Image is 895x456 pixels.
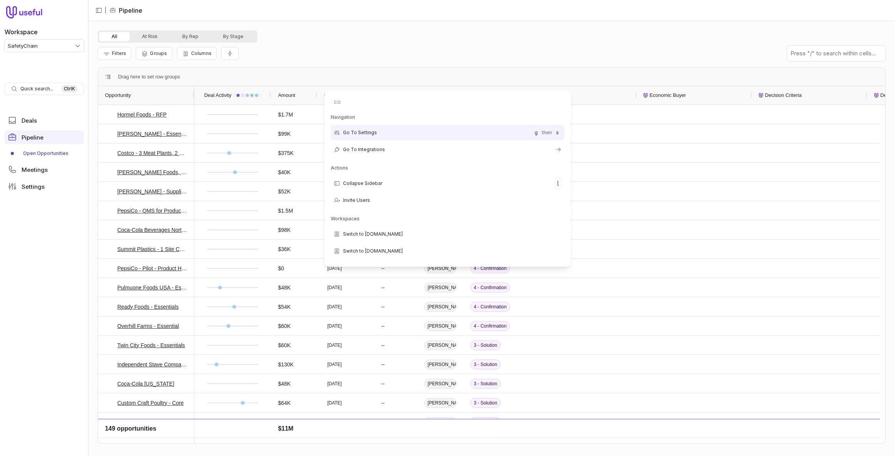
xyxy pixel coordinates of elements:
div: Invite Users [331,193,565,208]
div: Go To Settings [331,125,565,140]
kbd: s [553,127,562,138]
div: Navigation [331,113,565,122]
span: then [542,128,552,137]
div: Actions [331,163,565,173]
div: Switch to [DOMAIN_NAME] [331,243,565,259]
div: Go To Integrations [331,142,565,157]
div: Collapse Sidebar [331,176,565,191]
div: Suggestions [328,113,568,264]
input: Search for pages and commands... [328,94,568,110]
div: Switch to [DOMAIN_NAME] [331,226,565,242]
kbd: [ [555,178,562,189]
div: Workspaces [331,214,565,223]
kbd: g [532,127,540,138]
div: Switch to [DOMAIN_NAME] [331,260,565,276]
